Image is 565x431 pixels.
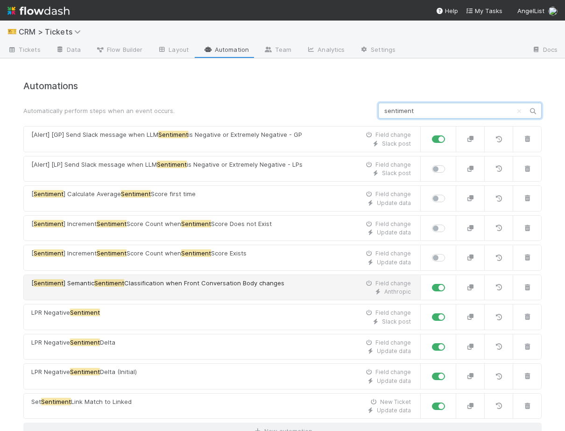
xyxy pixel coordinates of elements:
[382,140,411,147] span: Slack post
[196,43,256,58] a: Automation
[517,7,544,14] span: AngelList
[121,190,151,198] mark: Sentiment
[64,279,94,287] span: ] Semantic
[380,398,411,405] span: New Ticket
[466,6,502,15] a: My Tasks
[211,220,272,227] span: Score Does not Exist
[375,220,411,227] span: Field change
[19,27,85,36] span: CRM > Tickets
[127,249,181,257] span: Score Count when
[70,339,100,346] mark: Sentiment
[375,131,411,138] span: Field change
[23,363,421,389] a: LPR NegativeSentimentDelta (Initial)Field changeUpdate data
[124,279,284,287] span: Classification when Front Conversation Body changes
[375,191,411,198] span: Field change
[71,398,132,405] span: Link Match to Linked
[23,393,421,419] a: SetSentimentLink Match to LinkedNew TicketUpdate data
[299,43,352,58] a: Analytics
[466,7,502,14] span: My Tasks
[378,103,542,119] input: Search
[64,249,97,257] span: ] Increment
[23,245,421,271] a: [Sentiment] IncrementSentimentScore Count whenSentimentScore ExistsField changeUpdate data
[127,220,181,227] span: Score Count when
[16,106,371,115] div: Automatically perform steps when an event occurs.
[211,249,247,257] span: Score Exists
[548,7,558,16] img: avatar_7e1c67d1-c55a-4d71-9394-c171c6adeb61.png
[100,368,137,375] span: Delta (Initial)
[377,377,411,384] span: Update data
[64,220,97,227] span: ] Increment
[375,368,411,375] span: Field change
[384,288,411,295] span: Anthropic
[375,250,411,257] span: Field change
[94,279,124,287] mark: Sentiment
[151,190,196,198] span: Score first time
[375,309,411,316] span: Field change
[187,161,303,168] span: is Negative or Extremely Negative - LPs
[377,229,411,236] span: Update data
[375,339,411,346] span: Field change
[34,279,64,287] mark: Sentiment
[70,309,100,316] mark: Sentiment
[188,131,302,138] span: is Negative or Extremely Negative - GP
[352,43,403,58] a: Settings
[256,43,299,58] a: Team
[88,43,150,58] a: Flow Builder
[48,43,88,58] a: Data
[157,161,187,168] mark: Sentiment
[150,43,196,58] a: Layout
[96,45,142,54] span: Flow Builder
[34,190,64,198] mark: Sentiment
[31,309,70,316] span: LPR Negative
[23,126,421,152] a: [Alert] [GP] Send Slack message when LLMSentimentis Negative or Extremely Negative - GPField chan...
[377,199,411,206] span: Update data
[31,161,157,168] span: [Alert] [LP] Send Slack message when LLM
[7,45,41,54] span: Tickets
[31,368,70,375] span: LPR Negative
[34,249,64,257] mark: Sentiment
[97,220,127,227] mark: Sentiment
[7,28,17,35] span: 🎫
[515,104,524,119] button: Clear search
[31,131,158,138] span: [Alert] [GP] Send Slack message when LLM
[524,43,565,58] a: Docs
[436,6,458,15] div: Help
[382,170,411,177] span: Slack post
[377,347,411,354] span: Update data
[31,190,34,198] span: [
[23,81,542,92] h4: Automations
[375,161,411,168] span: Field change
[31,249,34,257] span: [
[31,398,41,405] span: Set
[7,3,70,19] img: logo-inverted-e16ddd16eac7371096b0.svg
[31,220,34,227] span: [
[377,259,411,266] span: Update data
[41,398,71,405] mark: Sentiment
[181,220,211,227] mark: Sentiment
[23,215,421,241] a: [Sentiment] IncrementSentimentScore Count whenSentimentScore Does not ExistField changeUpdate data
[34,220,64,227] mark: Sentiment
[70,368,100,375] mark: Sentiment
[31,339,70,346] span: LPR Negative
[382,318,411,325] span: Slack post
[23,304,421,330] a: LPR NegativeSentimentField changeSlack post
[100,339,115,346] span: Delta
[23,275,421,301] a: [Sentiment] SemanticSentimentClassification when Front Conversation Body changesField changeAnthr...
[23,156,421,182] a: [Alert] [LP] Send Slack message when LLMSentimentis Negative or Extremely Negative - LPsField cha...
[23,334,421,360] a: LPR NegativeSentimentDeltaField changeUpdate data
[64,190,121,198] span: ] Calculate Average
[181,249,211,257] mark: Sentiment
[377,407,411,414] span: Update data
[158,131,188,138] mark: Sentiment
[97,249,127,257] mark: Sentiment
[23,185,421,212] a: [Sentiment] Calculate AverageSentimentScore first timeField changeUpdate data
[31,279,34,287] span: [
[375,280,411,287] span: Field change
